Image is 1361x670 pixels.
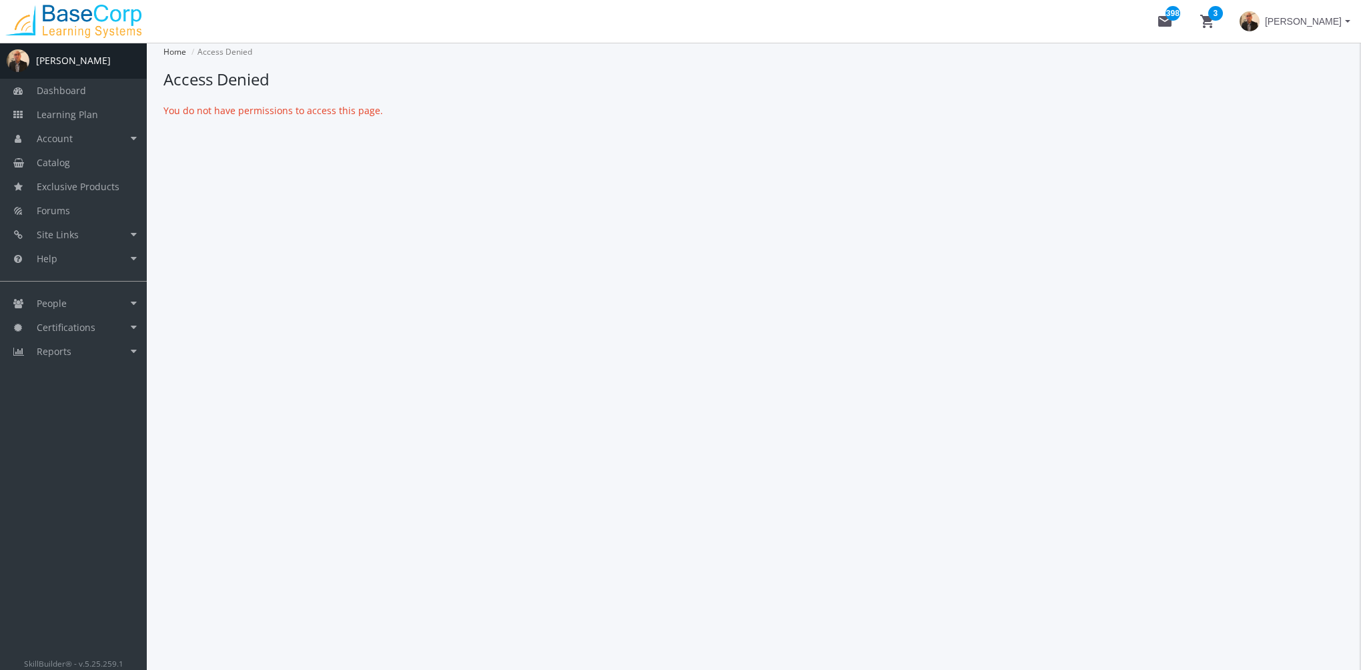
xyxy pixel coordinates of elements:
span: Site Links [37,228,79,241]
li: Access Denied [188,43,252,61]
small: SkillBuilder® - v.5.25.259.1 [24,658,123,669]
span: [PERSON_NAME] [1265,9,1342,33]
span: Catalog [37,156,70,169]
span: Learning Plan [37,108,98,121]
mat-icon: shopping_cart [1200,13,1216,29]
span: Reports [37,345,71,358]
a: Home [163,46,186,57]
span: Account [37,132,73,145]
p: You do not have permissions to access this page. [163,104,1344,117]
mat-icon: mail [1157,13,1173,29]
div: [PERSON_NAME] [36,54,111,67]
span: Dashboard [37,84,86,97]
span: Forums [37,204,70,217]
span: People [37,297,67,310]
span: Help [37,252,57,265]
span: Exclusive Products [37,180,119,193]
img: profilePicture.png [7,49,29,72]
h1: Access Denied [163,68,1344,91]
span: Certifications [37,321,95,334]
